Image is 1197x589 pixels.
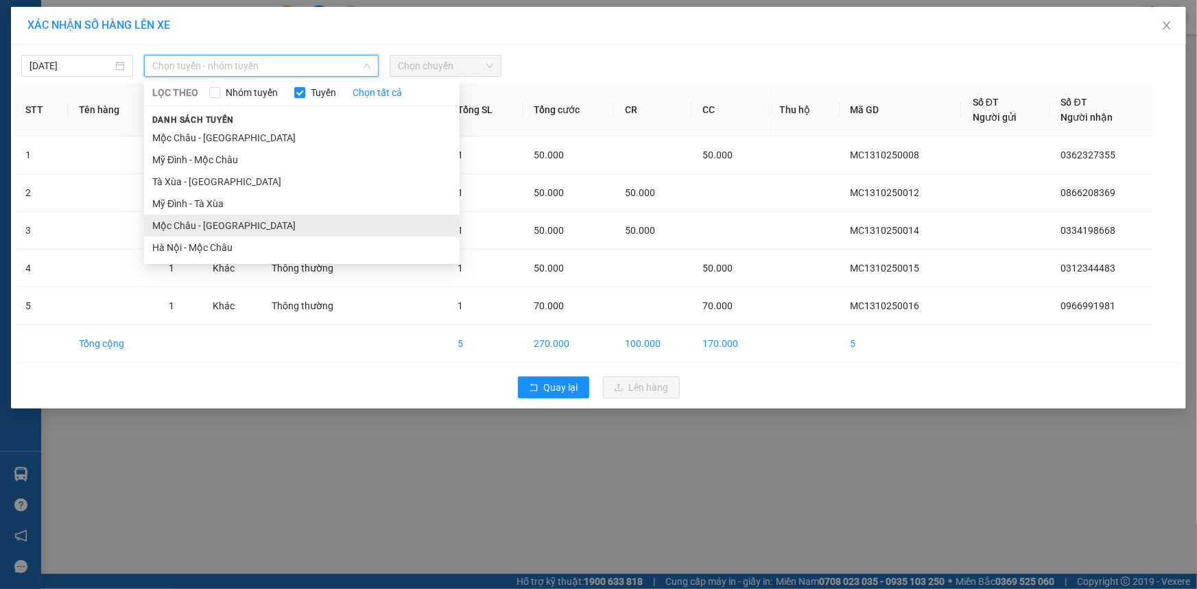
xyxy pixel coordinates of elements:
[458,263,463,274] span: 1
[973,97,999,108] span: Số ĐT
[398,56,493,76] span: Chọn chuyến
[25,25,106,39] span: XUANTRANG
[534,187,565,198] span: 50.000
[144,193,460,215] li: Mỹ Đình - Tà Xùa
[523,84,615,136] th: Tổng cước
[702,149,733,160] span: 50.000
[1061,97,1087,108] span: Số ĐT
[14,287,68,325] td: 5
[5,87,48,96] span: Người nhận:
[1061,300,1116,311] span: 0966991981
[1161,20,1172,31] span: close
[625,187,655,198] span: 50.000
[534,149,565,160] span: 50.000
[14,250,68,287] td: 4
[152,56,370,76] span: Chọn tuyến - nhóm tuyến
[144,171,460,193] li: Tà Xùa - [GEOGRAPHIC_DATA]
[144,149,460,171] li: Mỹ Đình - Mộc Châu
[851,225,920,236] span: MC1310250014
[68,84,158,136] th: Tên hàng
[523,325,615,363] td: 270.000
[529,383,538,394] span: rollback
[851,187,920,198] span: MC1310250012
[220,85,283,100] span: Nhóm tuyến
[5,78,42,87] span: Người gửi:
[544,380,578,395] span: Quay lại
[363,62,371,70] span: down
[14,174,68,212] td: 2
[1061,149,1116,160] span: 0362327355
[518,376,589,398] button: rollbackQuay lại
[29,58,112,73] input: 13/10/2025
[1148,7,1186,45] button: Close
[851,149,920,160] span: MC1310250008
[702,300,733,311] span: 70.000
[14,136,68,174] td: 1
[5,97,102,116] span: 0948208989
[458,300,463,311] span: 1
[305,85,342,100] span: Tuyến
[261,287,373,325] td: Thông thường
[603,376,680,398] button: uploadLên hàng
[144,215,460,237] li: Mộc Châu - [GEOGRAPHIC_DATA]
[68,325,158,363] td: Tổng cộng
[614,84,691,136] th: CR
[1061,225,1116,236] span: 0334198668
[144,114,242,126] span: Danh sách tuyến
[691,84,769,136] th: CC
[851,263,920,274] span: MC1310250015
[27,19,170,32] span: XÁC NHẬN SỐ HÀNG LÊN XE
[144,237,460,259] li: Hà Nội - Mộc Châu
[1061,187,1116,198] span: 0866208369
[691,325,769,363] td: 170.000
[614,325,691,363] td: 100.000
[447,84,523,136] th: Tổng SL
[202,287,261,325] td: Khác
[973,112,1017,123] span: Người gửi
[1061,112,1113,123] span: Người nhận
[14,84,68,136] th: STT
[458,187,463,198] span: 1
[261,250,373,287] td: Thông thường
[353,85,402,100] a: Chọn tất cả
[129,14,200,34] span: VP [PERSON_NAME]
[132,36,200,49] span: 0981 559 551
[840,325,962,363] td: 5
[625,225,655,236] span: 50.000
[458,225,463,236] span: 1
[152,85,198,100] span: LỌC THEO
[169,263,174,274] span: 1
[43,8,89,22] span: HAIVAN
[851,300,920,311] span: MC1310250016
[202,250,261,287] td: Khác
[1061,263,1116,274] span: 0312344483
[534,263,565,274] span: 50.000
[144,127,460,149] li: Mộc Châu - [GEOGRAPHIC_DATA]
[702,263,733,274] span: 50.000
[534,300,565,311] span: 70.000
[534,225,565,236] span: 50.000
[169,300,174,311] span: 1
[44,42,88,55] em: Logistics
[14,212,68,250] td: 3
[840,84,962,136] th: Mã GD
[447,325,523,363] td: 5
[458,149,463,160] span: 1
[769,84,840,136] th: Thu hộ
